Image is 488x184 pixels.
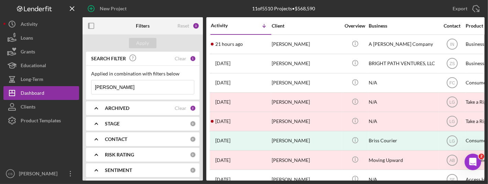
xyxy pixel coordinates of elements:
[449,139,455,143] text: LG
[21,100,35,115] div: Clients
[21,17,37,33] div: Activity
[215,119,230,124] time: 2024-12-30 16:22
[177,23,189,29] div: Reset
[105,105,129,111] b: ARCHIVED
[190,167,196,173] div: 0
[21,45,35,60] div: Grants
[3,31,79,45] button: Loans
[21,31,33,47] div: Loans
[369,23,437,29] div: Business
[190,152,196,158] div: 0
[479,154,484,159] span: 2
[215,157,230,163] time: 2024-06-07 03:23
[369,132,437,150] div: Briss Courier
[369,74,437,92] div: N/A
[175,105,186,111] div: Clear
[215,138,230,143] time: 2024-07-12 16:59
[449,81,455,85] text: FC
[137,38,149,48] div: Apply
[21,114,61,129] div: Product Templates
[215,80,230,85] time: 2025-03-05 21:07
[439,23,465,29] div: Contact
[21,72,43,88] div: Long-Term
[215,177,230,182] time: 2024-06-05 20:42
[91,71,194,76] div: Applied in combination with filters below
[190,136,196,142] div: 0
[3,17,79,31] button: Activity
[342,23,368,29] div: Overview
[3,100,79,114] button: Clients
[211,23,241,28] div: Activity
[453,2,467,16] div: Export
[129,38,156,48] button: Apply
[272,93,340,111] div: [PERSON_NAME]
[369,151,437,169] div: Moving Upward
[449,61,455,66] text: ZS
[272,132,340,150] div: [PERSON_NAME]
[105,121,120,126] b: STAGE
[449,100,455,105] text: LG
[272,151,340,169] div: [PERSON_NAME]
[175,56,186,61] div: Clear
[449,119,455,124] text: LG
[21,86,44,102] div: Dashboard
[83,2,133,16] button: New Project
[252,6,315,11] div: 11 of 5510 Projects • $568,590
[215,99,230,105] time: 2025-01-31 16:17
[449,177,455,182] text: SF
[446,2,485,16] button: Export
[272,54,340,73] div: [PERSON_NAME]
[272,112,340,131] div: [PERSON_NAME]
[215,41,243,47] time: 2025-08-14 17:58
[369,35,437,53] div: A [PERSON_NAME] Company
[17,167,62,182] div: [PERSON_NAME]
[3,45,79,59] button: Grants
[21,59,46,74] div: Educational
[190,121,196,127] div: 0
[193,22,199,29] div: 3
[105,136,127,142] b: CONTACT
[3,59,79,72] button: Educational
[449,158,455,163] text: AB
[190,105,196,111] div: 2
[450,42,454,47] text: IN
[91,56,126,61] b: SEARCH FILTER
[369,93,437,111] div: N/A
[3,72,79,86] button: Long-Term
[272,74,340,92] div: [PERSON_NAME]
[105,167,132,173] b: SENTIMENT
[272,35,340,53] div: [PERSON_NAME]
[369,54,437,73] div: BRIGHT PATH VENTURES, LLC
[369,112,437,131] div: N/A
[3,167,79,181] button: CS[PERSON_NAME]
[465,154,481,170] iframe: Intercom live chat
[8,172,12,176] text: CS
[136,23,150,29] b: Filters
[272,23,340,29] div: Client
[100,2,127,16] div: New Project
[190,55,196,62] div: 1
[3,114,79,127] button: Product Templates
[105,152,134,157] b: RISK RATING
[215,61,230,66] time: 2025-08-13 18:51
[3,86,79,100] button: Dashboard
